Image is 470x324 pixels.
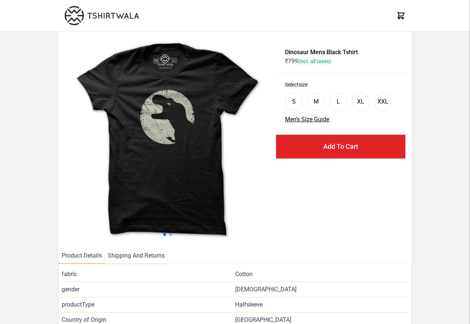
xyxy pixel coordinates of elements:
img: dinosaur.jpg [65,37,270,242]
span: Cotton [235,270,253,279]
button: Men's Size Guide [285,115,329,124]
li: Product Details [59,248,105,264]
div: L [337,97,340,106]
button: Add To Cart [276,135,405,158]
span: fabric [62,270,235,279]
span: Halfsleeve [235,300,263,309]
li: Shipping And Returns [105,248,168,264]
h3: Select size [285,81,396,88]
div: M [314,97,319,106]
img: TW-LOGO-400-104.png [65,6,139,25]
div: S [292,97,296,106]
h1: Dinosaur Mens Black Tshirt [285,48,396,57]
div: XXL [377,97,388,106]
span: [DEMOGRAPHIC_DATA] [235,285,296,294]
span: productType [62,300,235,309]
span: (incl. all taxes) [298,58,331,64]
div: XL [357,97,364,106]
span: ₹ 799 [285,58,331,65]
span: gender [62,285,235,294]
